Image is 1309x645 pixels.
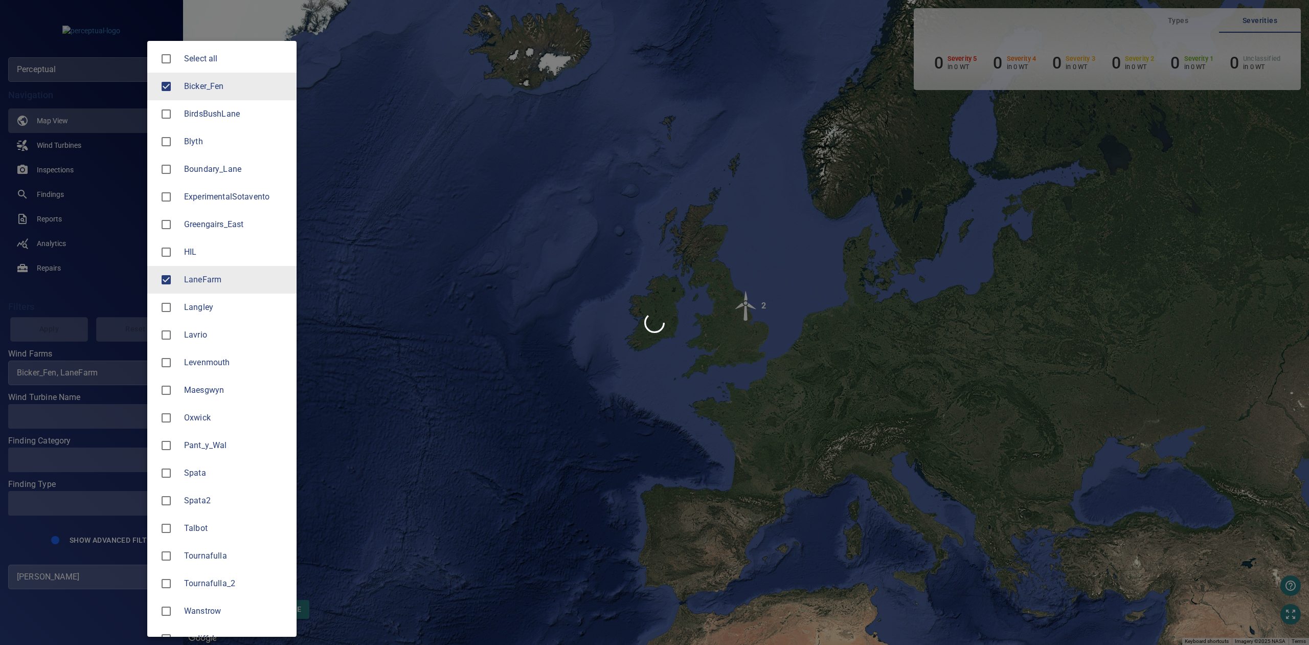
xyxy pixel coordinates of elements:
[184,633,288,645] span: cardiff_bay
[155,490,177,511] span: Spata2
[184,246,288,258] div: Wind Farms HIL
[184,163,288,175] span: Boundary_Lane
[184,495,288,507] span: Spata2
[155,324,177,346] span: Lavrio
[184,163,288,175] div: Wind Farms Boundary_Lane
[184,357,288,369] span: Levenmouth
[184,467,288,479] div: Wind Farms Spata
[184,495,288,507] div: Wind Farms Spata2
[155,407,177,429] span: Oxwick
[155,573,177,594] span: Tournafulla_2
[184,412,288,424] span: Oxwick
[184,191,288,203] div: Wind Farms ExperimentalSotavento
[155,518,177,539] span: Talbot
[184,218,288,231] div: Wind Farms Greengairs_East
[184,191,288,203] span: ExperimentalSotavento
[184,577,288,590] div: Wind Farms Tournafulla_2
[184,108,288,120] div: Wind Farms BirdsBushLane
[155,241,177,263] span: HIL
[184,357,288,369] div: Wind Farms Levenmouth
[155,131,177,152] span: Blyth
[184,80,288,93] div: Wind Farms Bicker_Fen
[184,80,288,93] span: Bicker_Fen
[184,329,288,341] div: Wind Farms Lavrio
[184,633,288,645] div: Wind Farms cardiff_bay
[184,550,288,562] span: Tournafulla
[184,384,288,396] span: Maesgwyn
[184,274,288,286] span: LaneFarm
[155,435,177,456] span: Pant_y_Wal
[184,274,288,286] div: Wind Farms LaneFarm
[184,218,288,231] span: Greengairs_East
[155,352,177,373] span: Levenmouth
[184,246,288,258] span: HIL
[155,159,177,180] span: Boundary_Lane
[155,545,177,567] span: Tournafulla
[184,550,288,562] div: Wind Farms Tournafulla
[184,108,288,120] span: BirdsBushLane
[155,600,177,622] span: Wanstrow
[184,577,288,590] span: Tournafulla_2
[155,297,177,318] span: Langley
[155,214,177,235] span: Greengairs_East
[155,462,177,484] span: Spata
[184,136,288,148] span: Blyth
[184,439,288,452] span: Pant_y_Wal
[184,384,288,396] div: Wind Farms Maesgwyn
[184,53,288,65] span: Select all
[155,103,177,125] span: BirdsBushLane
[184,439,288,452] div: Wind Farms Pant_y_Wal
[184,605,288,617] div: Wind Farms Wanstrow
[184,522,288,535] div: Wind Farms Talbot
[184,136,288,148] div: Wind Farms Blyth
[155,269,177,291] span: LaneFarm
[184,467,288,479] span: Spata
[155,186,177,208] span: ExperimentalSotavento
[184,412,288,424] div: Wind Farms Oxwick
[184,522,288,535] span: Talbot
[155,380,177,401] span: Maesgwyn
[184,301,288,314] div: Wind Farms Langley
[184,605,288,617] span: Wanstrow
[155,76,177,97] span: Bicker_Fen
[184,329,288,341] span: Lavrio
[184,301,288,314] span: Langley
